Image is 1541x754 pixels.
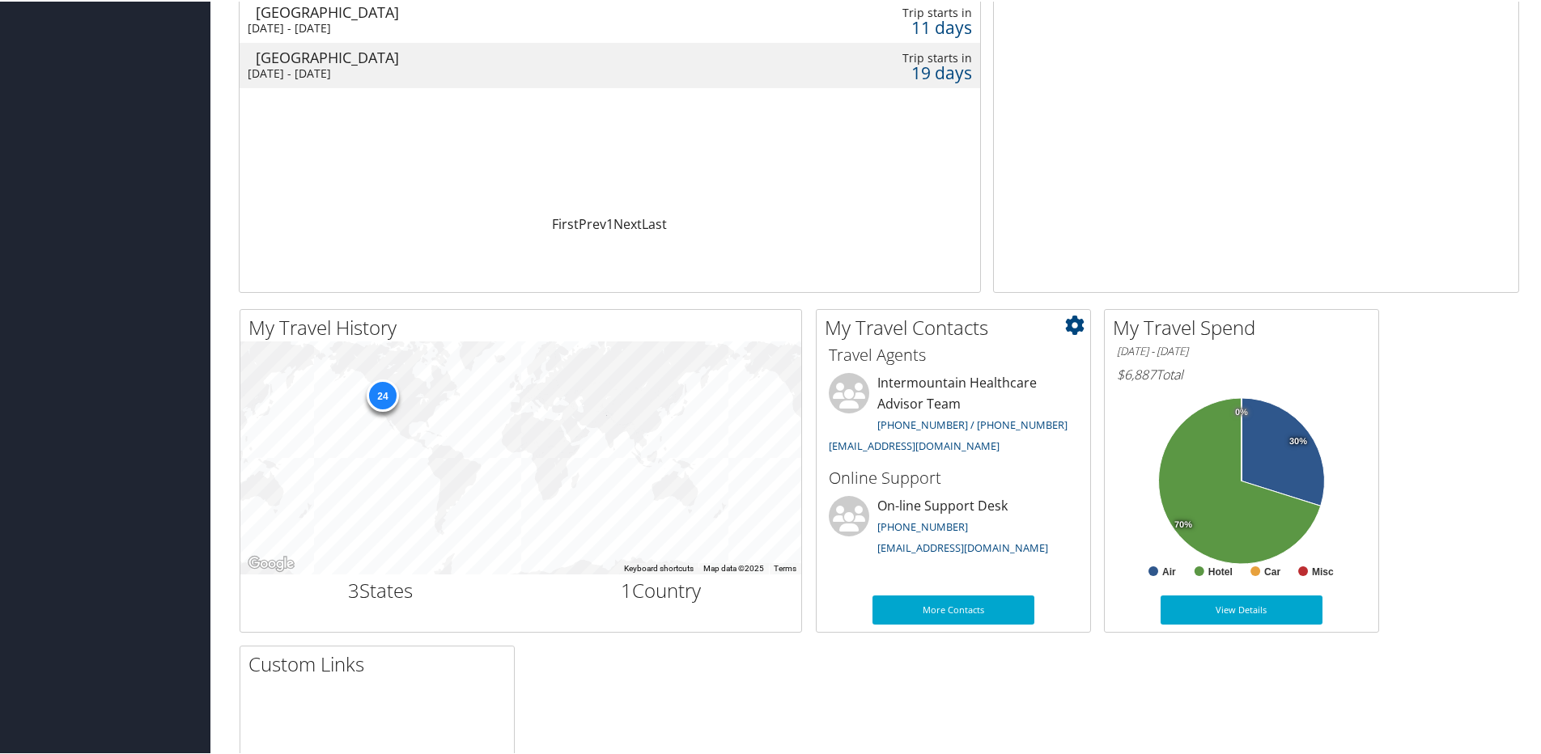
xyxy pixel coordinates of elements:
div: Trip starts in [818,4,972,19]
li: On-line Support Desk [821,494,1086,561]
li: Intermountain Healthcare Advisor Team [821,371,1086,458]
h2: Country [533,575,790,603]
div: 24 [367,378,399,410]
span: 1 [621,575,632,602]
text: Air [1162,565,1176,576]
h2: My Travel History [248,312,801,340]
a: View Details [1161,594,1322,623]
a: Prev [579,214,606,231]
div: [GEOGRAPHIC_DATA] [256,3,703,18]
div: [DATE] - [DATE] [248,65,694,79]
span: Map data ©2025 [703,562,764,571]
img: Google [244,552,298,573]
a: Terms (opens in new tab) [774,562,796,571]
tspan: 70% [1174,519,1192,528]
text: Car [1264,565,1280,576]
h6: [DATE] - [DATE] [1117,342,1366,358]
text: Misc [1312,565,1334,576]
a: Last [642,214,667,231]
h2: States [253,575,509,603]
h3: Travel Agents [829,342,1078,365]
a: Next [613,214,642,231]
div: 11 days [818,19,972,33]
a: First [552,214,579,231]
h2: My Travel Spend [1113,312,1378,340]
tspan: 0% [1235,406,1248,416]
button: Keyboard shortcuts [624,561,694,573]
a: Open this area in Google Maps (opens a new window) [244,552,298,573]
text: Hotel [1208,565,1233,576]
a: [EMAIL_ADDRESS][DOMAIN_NAME] [877,539,1048,553]
h2: Custom Links [248,649,514,676]
a: [PHONE_NUMBER] [877,518,968,532]
a: [PHONE_NUMBER] / [PHONE_NUMBER] [877,416,1068,430]
a: More Contacts [872,594,1034,623]
span: 3 [348,575,359,602]
h6: Total [1117,364,1366,382]
h3: Online Support [829,465,1078,488]
h2: My Travel Contacts [825,312,1090,340]
span: $6,887 [1117,364,1156,382]
div: [DATE] - [DATE] [248,19,694,34]
div: [GEOGRAPHIC_DATA] [256,49,703,63]
tspan: 30% [1289,435,1307,445]
a: [EMAIL_ADDRESS][DOMAIN_NAME] [829,437,1000,451]
a: 1 [606,214,613,231]
div: 19 days [818,64,972,78]
div: Trip starts in [818,49,972,64]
